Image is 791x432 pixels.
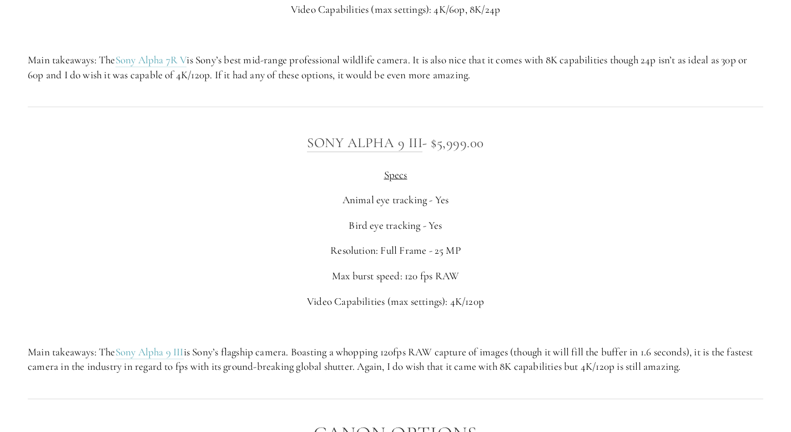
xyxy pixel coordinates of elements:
p: Video Capabilities (max settings): 4K/120p [28,294,763,309]
p: Animal eye tracking - Yes [28,193,763,208]
a: Sony Alpha 7R V [115,53,187,67]
p: Video Capabilities (max settings): 4K/60p, 8K/24p [28,2,763,17]
p: Max burst speed: 120 fps RAW [28,269,763,284]
p: Bird eye tracking - Yes [28,218,763,233]
a: Sony Alpha 9 III [115,345,184,359]
a: Sony Alpha 9 III [307,134,422,152]
p: Main takeaways: The is Sony’s flagship camera. Boasting a whopping 120fps RAW capture of images (... [28,345,763,374]
span: Specs [384,168,407,181]
p: Main takeaways: The is Sony’s best mid-range professional wildlife camera. It is also nice that i... [28,53,763,82]
h3: - $5,999.00 [28,132,763,154]
p: Resolution: Full Frame - 25 MP [28,243,763,258]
